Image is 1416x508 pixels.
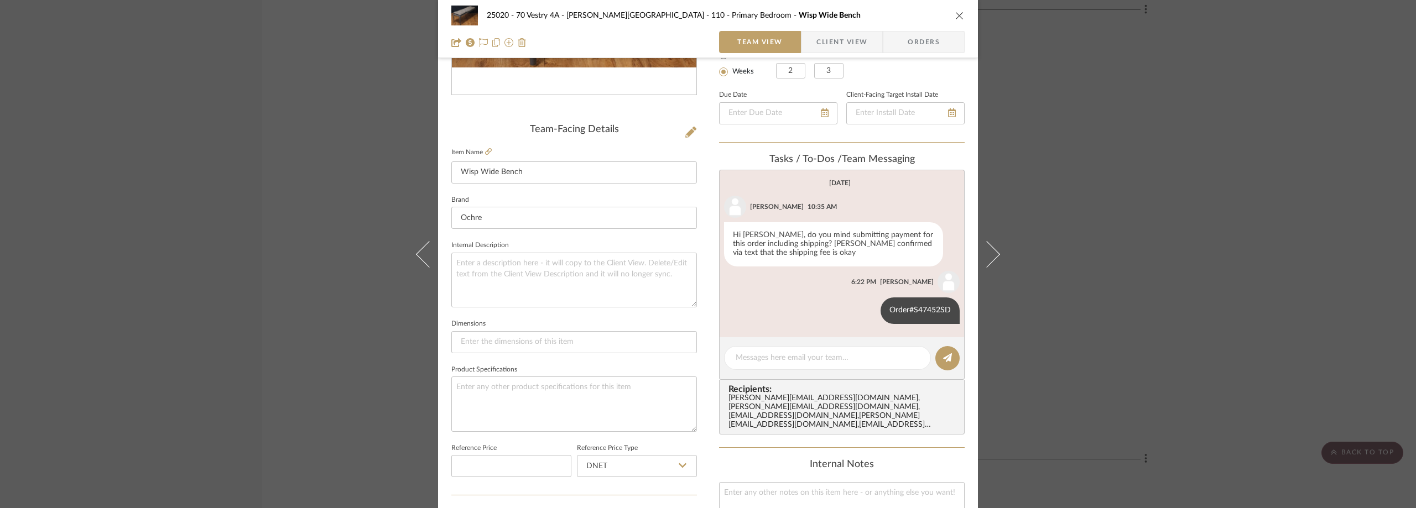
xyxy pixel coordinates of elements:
[769,154,842,164] span: Tasks / To-Dos /
[711,12,799,19] span: 110 - Primary Bedroom
[719,459,965,471] div: Internal Notes
[799,12,861,19] span: Wisp Wide Bench
[724,222,943,266] div: Hi [PERSON_NAME], do you mind submitting payment for this order including shipping? [PERSON_NAME]...
[451,148,492,157] label: Item Name
[487,12,711,19] span: 25020 - 70 Vestry 4A - [PERSON_NAME][GEOGRAPHIC_DATA]
[451,124,697,136] div: Team-Facing Details
[719,48,776,78] mat-radio-group: Select item type
[896,31,952,53] span: Orders
[719,102,837,124] input: Enter Due Date
[829,179,851,187] div: [DATE]
[728,384,960,394] span: Recipients:
[880,277,934,287] div: [PERSON_NAME]
[518,38,527,47] img: Remove from project
[846,102,965,124] input: Enter Install Date
[846,92,938,98] label: Client-Facing Target Install Date
[881,297,960,324] div: Order#S47452SD
[737,31,783,53] span: Team View
[451,331,697,353] input: Enter the dimensions of this item
[577,446,638,451] label: Reference Price Type
[451,446,497,451] label: Reference Price
[451,197,469,203] label: Brand
[719,154,965,166] div: team Messaging
[816,31,867,53] span: Client View
[451,4,478,27] img: 14c58895-2831-4ab9-9425-6925083a9f78_48x40.jpg
[808,202,837,212] div: 10:35 AM
[730,67,754,77] label: Weeks
[451,243,509,248] label: Internal Description
[724,196,746,218] img: user_avatar.png
[451,367,517,373] label: Product Specifications
[955,11,965,20] button: close
[451,321,486,327] label: Dimensions
[851,277,876,287] div: 6:22 PM
[750,202,804,212] div: [PERSON_NAME]
[451,161,697,184] input: Enter Item Name
[938,271,960,293] img: user_avatar.png
[719,92,747,98] label: Due Date
[728,394,960,430] div: [PERSON_NAME][EMAIL_ADDRESS][DOMAIN_NAME] , [PERSON_NAME][EMAIL_ADDRESS][DOMAIN_NAME] , [EMAIL_AD...
[451,207,697,229] input: Enter Brand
